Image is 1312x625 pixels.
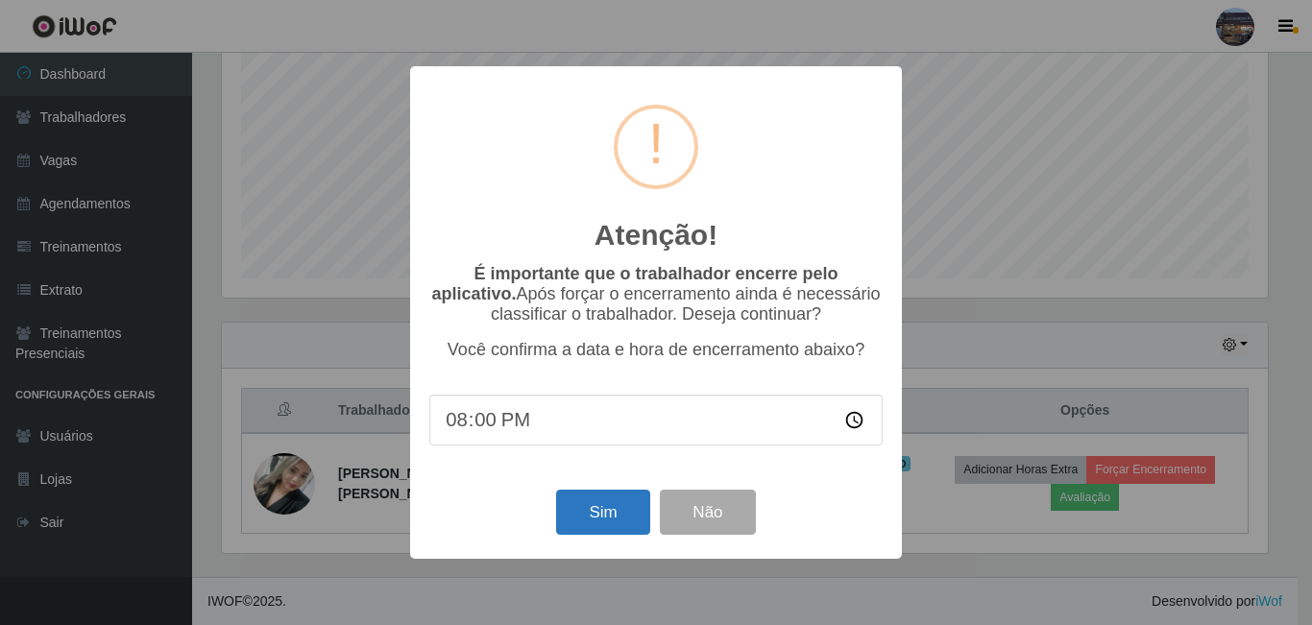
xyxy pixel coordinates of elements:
h2: Atenção! [595,218,717,252]
p: Você confirma a data e hora de encerramento abaixo? [429,340,883,360]
button: Sim [556,490,649,535]
b: É importante que o trabalhador encerre pelo aplicativo. [431,264,838,303]
p: Após forçar o encerramento ainda é necessário classificar o trabalhador. Deseja continuar? [429,264,883,325]
button: Não [660,490,755,535]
